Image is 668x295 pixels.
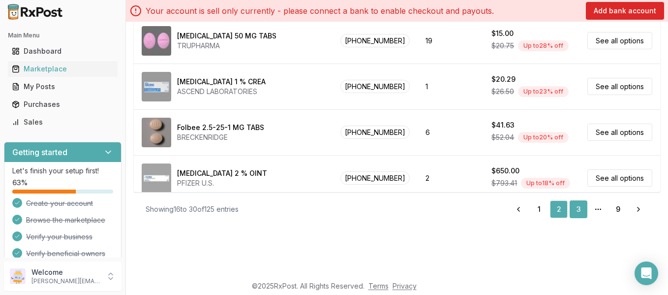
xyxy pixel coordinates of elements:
[518,40,569,51] div: Up to 28 % off
[518,86,569,97] div: Up to 23 % off
[340,34,410,47] span: [PHONE_NUMBER]
[12,82,114,92] div: My Posts
[521,178,570,189] div: Up to 18 % off
[393,282,417,290] a: Privacy
[586,2,664,20] button: Add bank account
[4,114,121,130] button: Sales
[26,215,105,225] span: Browse the marketplace
[629,200,648,218] a: Go to next page
[8,96,118,113] a: Purchases
[368,282,389,290] a: Terms
[8,78,118,96] a: My Posts
[491,41,514,51] span: $20.75
[177,178,267,188] div: PFIZER U.S.
[142,26,171,56] img: Metoprolol Tartrate 50 MG TABS
[418,18,484,64] td: 19
[12,64,114,74] div: Marketplace
[4,79,121,95] button: My Posts
[509,200,528,218] a: Go to previous page
[491,87,514,97] span: $26.50
[340,80,410,93] span: [PHONE_NUMBER]
[587,32,652,49] a: See all options
[491,132,514,142] span: $52.04
[31,267,100,277] p: Welcome
[10,268,26,284] img: User avatar
[8,113,118,131] a: Sales
[142,118,171,147] img: Folbee 2.5-25-1 MG TABS
[491,74,516,84] div: $20.29
[4,97,121,112] button: Purchases
[177,77,266,87] div: [MEDICAL_DATA] 1 % CREA
[609,200,627,218] a: 9
[177,168,267,178] div: [MEDICAL_DATA] 2 % OINT
[12,146,67,158] h3: Getting started
[491,166,519,176] div: $650.00
[530,200,548,218] a: 1
[587,169,652,187] a: See all options
[635,262,658,285] div: Open Intercom Messenger
[31,277,100,285] p: [PERSON_NAME][EMAIL_ADDRESS][DOMAIN_NAME]
[418,155,484,201] td: 2
[509,200,648,218] nav: pagination
[146,5,494,17] p: Your account is sell only currently - please connect a bank to enable checkout and payouts.
[570,200,587,218] a: 3
[587,78,652,95] a: See all options
[550,200,568,218] a: 2
[146,204,239,214] div: Showing 16 to 30 of 125 entries
[12,99,114,109] div: Purchases
[177,132,264,142] div: BRECKENRIDGE
[12,117,114,127] div: Sales
[177,31,276,41] div: [MEDICAL_DATA] 50 MG TABS
[12,178,28,188] span: 63 %
[418,109,484,155] td: 6
[518,132,569,143] div: Up to 20 % off
[177,87,266,97] div: ASCEND LABORATORIES
[8,60,118,78] a: Marketplace
[26,232,92,242] span: Verify your business
[4,43,121,59] button: Dashboard
[12,46,114,56] div: Dashboard
[8,32,118,39] h2: Main Menu
[491,29,514,38] div: $15.00
[142,72,171,101] img: Silver sulfADIAZINE 1 % CREA
[491,120,515,130] div: $41.63
[4,4,67,20] img: RxPost Logo
[12,166,113,176] p: Let's finish your setup first!
[177,41,276,51] div: TRUPHARMA
[8,42,118,60] a: Dashboard
[340,171,410,185] span: [PHONE_NUMBER]
[418,64,484,109] td: 1
[26,249,105,259] span: Verify beneficial owners
[142,164,171,193] img: Eucrisa 2 % OINT
[340,126,410,139] span: [PHONE_NUMBER]
[177,123,264,132] div: Folbee 2.5-25-1 MG TABS
[491,178,517,188] span: $793.41
[4,61,121,77] button: Marketplace
[587,124,652,141] a: See all options
[26,198,93,208] span: Create your account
